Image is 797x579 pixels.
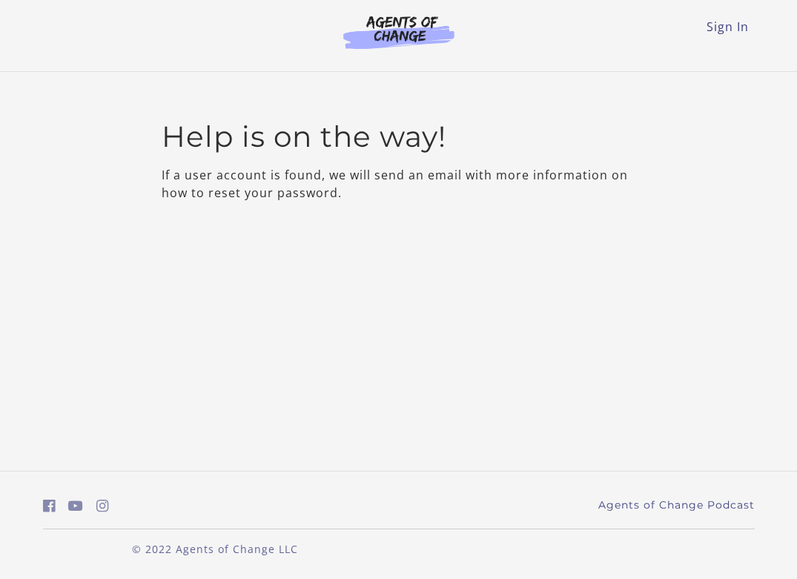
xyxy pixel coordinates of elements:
a: Sign In [707,19,749,35]
p: If a user account is found, we will send an email with more information on how to reset your pass... [162,166,636,202]
i: https://www.instagram.com/agentsofchangeprep/ (Open in a new window) [96,499,109,513]
i: https://www.youtube.com/c/AgentsofChangeTestPrepbyMeaganMitchell (Open in a new window) [68,499,83,513]
a: https://www.facebook.com/groups/aswbtestprep (Open in a new window) [43,495,56,517]
img: Agents of Change Logo [328,15,470,49]
i: https://www.facebook.com/groups/aswbtestprep (Open in a new window) [43,499,56,513]
h2: Help is on the way! [162,119,636,154]
a: https://www.youtube.com/c/AgentsofChangeTestPrepbyMeaganMitchell (Open in a new window) [68,495,83,517]
p: © 2022 Agents of Change LLC [43,541,387,557]
a: Agents of Change Podcast [598,497,755,513]
a: https://www.instagram.com/agentsofchangeprep/ (Open in a new window) [96,495,109,517]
